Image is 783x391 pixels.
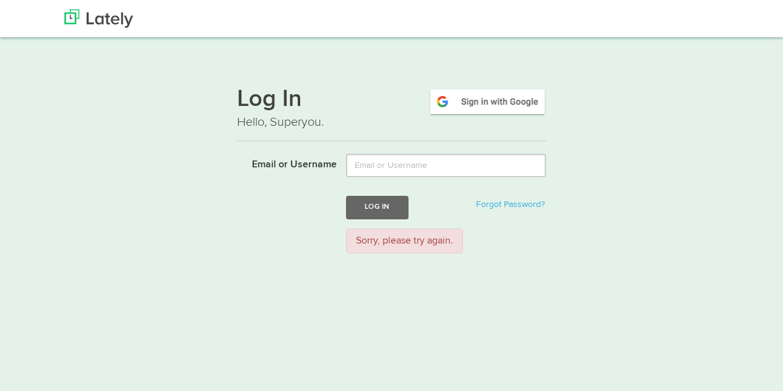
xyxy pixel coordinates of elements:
div: Sorry, please try again. [346,229,463,254]
img: google-signin.png [428,87,547,116]
p: Hello, Superyou. [237,113,547,131]
input: Email or Username [346,154,546,177]
img: Lately [64,9,133,28]
h1: Log In [237,87,547,113]
button: Log In [346,196,408,219]
a: Forgot Password? [476,200,545,209]
label: Email or Username [228,154,337,172]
